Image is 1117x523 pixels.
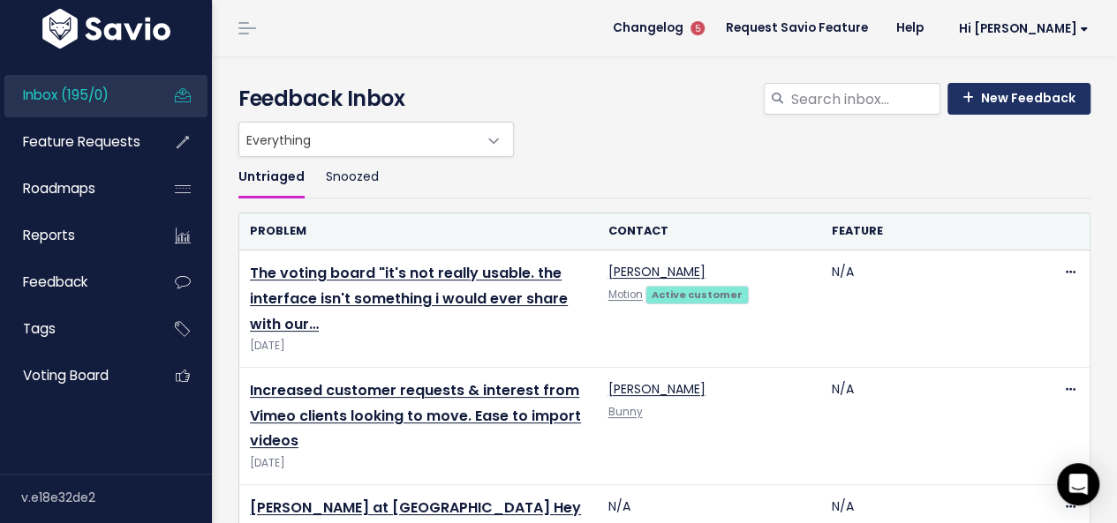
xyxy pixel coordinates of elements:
[238,157,305,198] a: Untriaged
[947,83,1091,115] a: New Feedback
[821,367,1045,484] td: N/A
[239,123,478,156] span: Everything
[821,250,1045,368] td: N/A
[23,132,140,151] span: Feature Requests
[23,179,95,198] span: Roadmaps
[23,273,87,291] span: Feedback
[882,15,938,41] a: Help
[938,15,1103,42] a: Hi [PERSON_NAME]
[23,86,109,104] span: Inbox (195/0)
[23,319,56,338] span: Tags
[4,215,147,256] a: Reports
[250,454,586,473] span: [DATE]
[238,122,514,157] span: Everything
[652,288,743,302] strong: Active customer
[239,213,597,250] th: Problem
[712,15,882,41] a: Request Savio Feature
[691,21,705,35] span: 5
[608,288,642,302] a: Motion
[597,213,820,250] th: Contact
[38,9,175,49] img: logo-white.9d6f32f41409.svg
[250,263,568,334] a: The voting board "it's not really usable. the interface isn't something i would ever share with our…
[959,22,1089,35] span: Hi [PERSON_NAME]
[608,380,705,398] a: [PERSON_NAME]
[4,262,147,303] a: Feedback
[645,285,748,303] a: Active customer
[238,157,1091,198] ul: Filter feature requests
[608,405,642,419] a: Bunny
[1057,463,1099,505] div: Open Intercom Messenger
[4,75,147,116] a: Inbox (195/0)
[250,337,586,355] span: [DATE]
[789,83,940,115] input: Search inbox...
[4,355,147,396] a: Voting Board
[23,366,109,385] span: Voting Board
[4,168,147,209] a: Roadmaps
[23,226,75,244] span: Reports
[238,83,1091,115] h4: Feedback Inbox
[4,122,147,162] a: Feature Requests
[613,22,683,34] span: Changelog
[821,213,1045,250] th: Feature
[21,474,212,520] div: v.e18e32de2
[326,157,379,198] a: Snoozed
[4,309,147,349] a: Tags
[608,263,705,280] a: [PERSON_NAME]
[250,380,581,452] a: Increased customer requests & interest from Vimeo clients looking to move. Ease to import videos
